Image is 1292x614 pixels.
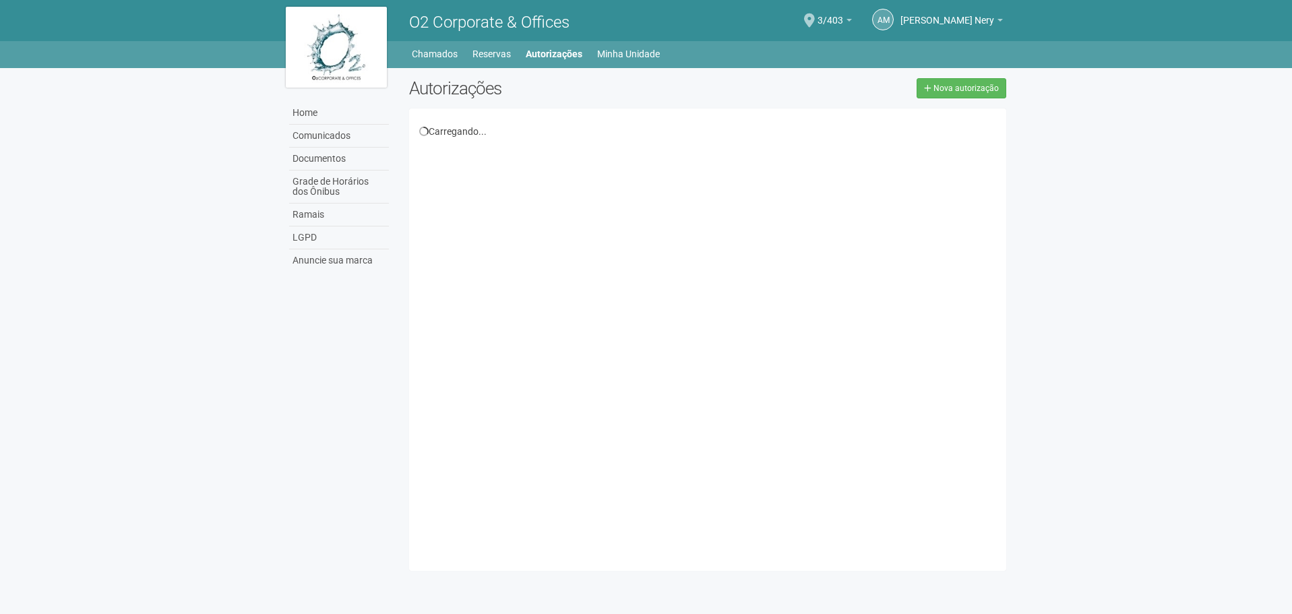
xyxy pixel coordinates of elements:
a: Comunicados [289,125,389,148]
a: LGPD [289,226,389,249]
a: Minha Unidade [597,44,660,63]
a: Autorizações [526,44,582,63]
a: Grade de Horários dos Ônibus [289,171,389,204]
a: Home [289,102,389,125]
img: logo.jpg [286,7,387,88]
a: Anuncie sua marca [289,249,389,272]
a: Ramais [289,204,389,226]
a: 3/403 [818,17,852,28]
div: Carregando... [419,125,997,137]
span: Nova autorização [933,84,999,93]
a: AM [872,9,894,30]
span: 3/403 [818,2,843,26]
a: Reservas [472,44,511,63]
a: Chamados [412,44,458,63]
a: [PERSON_NAME] Nery [900,17,1003,28]
span: O2 Corporate & Offices [409,13,570,32]
span: Alice Martins Nery [900,2,994,26]
h2: Autorizações [409,78,698,98]
a: Nova autorização [917,78,1006,98]
a: Documentos [289,148,389,171]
